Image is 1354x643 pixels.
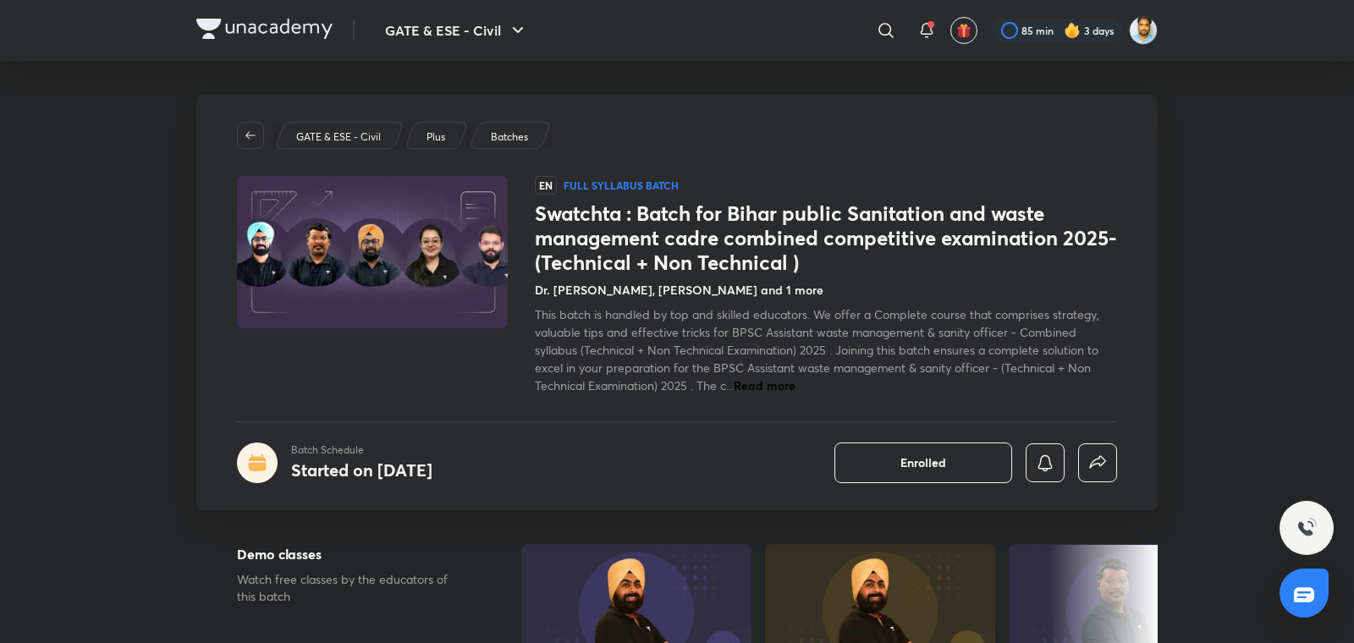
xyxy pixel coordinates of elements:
[196,19,333,43] a: Company Logo
[294,129,384,145] a: GATE & ESE - Civil
[1064,22,1081,39] img: streak
[237,544,467,564] h5: Demo classes
[488,129,531,145] a: Batches
[296,129,381,145] p: GATE & ESE - Civil
[535,201,1117,274] h1: Swatchta : Batch for Bihar public Sanitation and waste management cadre combined competitive exam...
[734,377,795,393] span: Read more
[535,281,823,299] h4: Dr. [PERSON_NAME], [PERSON_NAME] and 1 more
[900,454,946,471] span: Enrolled
[291,442,432,458] p: Batch Schedule
[491,129,528,145] p: Batches
[1129,16,1158,45] img: Kunal Pradeep
[834,442,1012,483] button: Enrolled
[535,176,557,195] span: EN
[237,571,467,605] p: Watch free classes by the educators of this batch
[424,129,449,145] a: Plus
[291,459,432,481] h4: Started on [DATE]
[196,19,333,39] img: Company Logo
[375,14,538,47] button: GATE & ESE - Civil
[950,17,977,44] button: avatar
[535,306,1099,393] span: This batch is handled by top and skilled educators. We offer a Complete course that comprises str...
[234,174,510,330] img: Thumbnail
[956,23,971,38] img: avatar
[427,129,445,145] p: Plus
[1296,518,1317,538] img: ttu
[564,179,679,192] p: Full Syllabus Batch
